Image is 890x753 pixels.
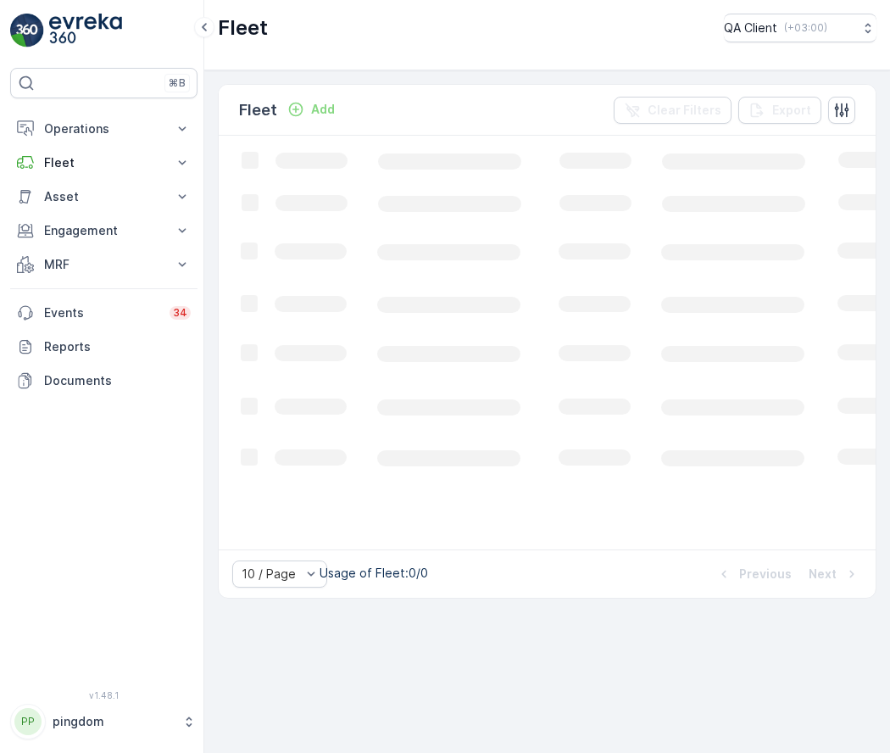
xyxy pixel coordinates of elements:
[44,372,191,389] p: Documents
[738,97,821,124] button: Export
[714,564,793,584] button: Previous
[239,98,277,122] p: Fleet
[10,180,197,214] button: Asset
[169,76,186,90] p: ⌘B
[44,188,164,205] p: Asset
[724,14,876,42] button: QA Client(+03:00)
[10,690,197,700] span: v 1.48.1
[724,20,777,36] p: QA Client
[809,566,837,583] p: Next
[807,564,862,584] button: Next
[784,21,827,35] p: ( +03:00 )
[44,338,191,355] p: Reports
[772,102,811,119] p: Export
[49,14,122,47] img: logo_light-DOdMpM7g.png
[10,296,197,330] a: Events34
[10,330,197,364] a: Reports
[10,704,197,739] button: PPpingdom
[44,256,164,273] p: MRF
[173,306,187,320] p: 34
[10,112,197,146] button: Operations
[10,146,197,180] button: Fleet
[10,364,197,398] a: Documents
[44,304,159,321] p: Events
[44,120,164,137] p: Operations
[614,97,731,124] button: Clear Filters
[648,102,721,119] p: Clear Filters
[10,248,197,282] button: MRF
[10,214,197,248] button: Engagement
[44,154,164,171] p: Fleet
[281,99,342,120] button: Add
[14,708,42,735] div: PP
[311,101,335,118] p: Add
[320,565,428,582] p: Usage of Fleet : 0/0
[10,14,44,47] img: logo
[739,566,792,583] p: Previous
[53,713,174,730] p: pingdom
[44,222,164,239] p: Engagement
[218,14,268,42] p: Fleet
